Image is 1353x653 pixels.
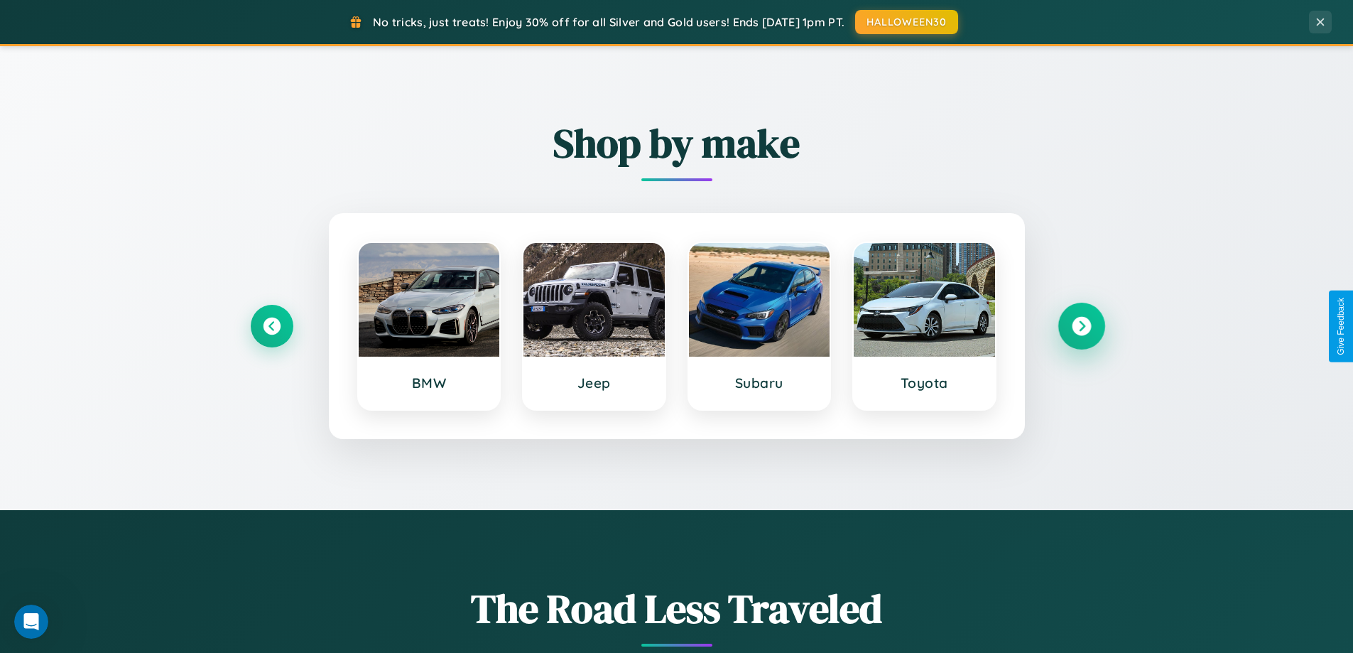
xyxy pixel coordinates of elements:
h2: Shop by make [251,116,1103,171]
h3: Subaru [703,374,816,392]
button: HALLOWEEN30 [855,10,958,34]
h3: Jeep [538,374,651,392]
span: No tricks, just treats! Enjoy 30% off for all Silver and Gold users! Ends [DATE] 1pm PT. [373,15,844,29]
h1: The Road Less Traveled [251,581,1103,636]
h3: BMW [373,374,486,392]
h3: Toyota [868,374,981,392]
iframe: Intercom live chat [14,605,48,639]
div: Give Feedback [1336,298,1346,355]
